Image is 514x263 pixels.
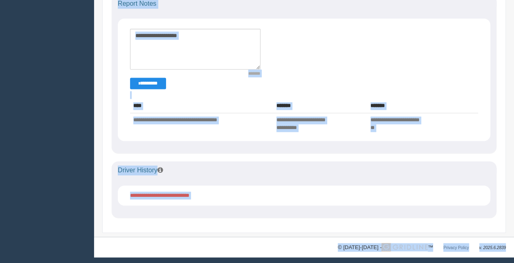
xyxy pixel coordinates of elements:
[112,161,496,179] div: Driver History
[382,243,428,251] img: Gridline
[479,245,506,250] span: v. 2025.6.2839
[130,78,166,89] button: Change Filter Options
[443,245,469,250] a: Privacy Policy
[338,243,506,252] div: © [DATE]-[DATE] - ™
